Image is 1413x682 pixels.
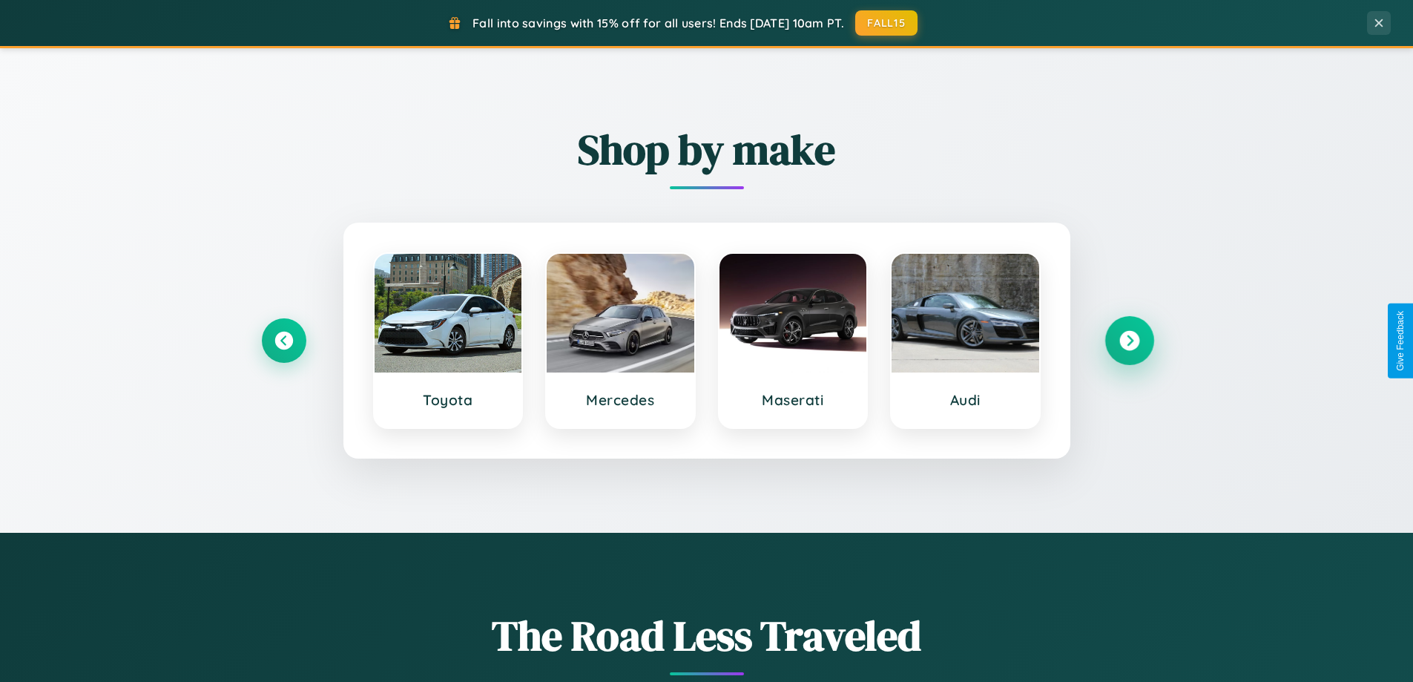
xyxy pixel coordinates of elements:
[855,10,918,36] button: FALL15
[262,607,1152,664] h1: The Road Less Traveled
[561,391,679,409] h3: Mercedes
[472,16,844,30] span: Fall into savings with 15% off for all users! Ends [DATE] 10am PT.
[389,391,507,409] h3: Toyota
[1395,311,1406,371] div: Give Feedback
[906,391,1024,409] h3: Audi
[734,391,852,409] h3: Maserati
[262,121,1152,178] h2: Shop by make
